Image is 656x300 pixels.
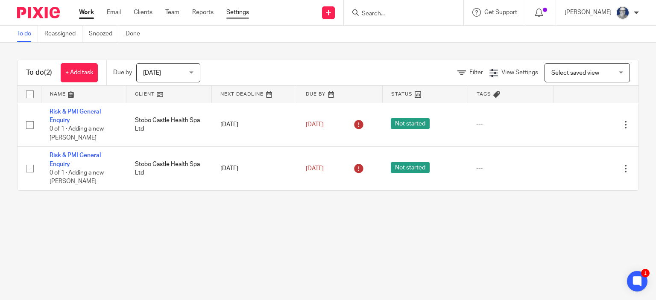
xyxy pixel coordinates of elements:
span: View Settings [501,70,538,76]
div: 1 [641,269,650,277]
td: Stobo Castle Health Spa Ltd [126,103,212,147]
td: [DATE] [212,147,297,190]
img: Pixie [17,7,60,18]
a: Team [165,8,179,17]
span: (2) [44,69,52,76]
td: [DATE] [212,103,297,147]
span: [DATE] [306,166,324,172]
a: Reports [192,8,214,17]
a: Settings [226,8,249,17]
h1: To do [26,68,52,77]
span: Tags [477,92,491,96]
a: Risk & PMI General Enquiry [50,109,101,123]
span: Select saved view [551,70,599,76]
a: Clients [134,8,152,17]
div: --- [476,120,545,129]
a: Work [79,8,94,17]
a: To do [17,26,38,42]
span: 0 of 1 · Adding a new [PERSON_NAME] [50,170,104,185]
a: Email [107,8,121,17]
a: Risk & PMI General Enquiry [50,152,101,167]
td: Stobo Castle Health Spa Ltd [126,147,212,190]
div: --- [476,164,545,173]
span: [DATE] [306,122,324,128]
img: renny%20cropped.jpg [616,6,630,20]
span: Not started [391,162,430,173]
a: Done [126,26,146,42]
a: + Add task [61,63,98,82]
span: Filter [469,70,483,76]
span: Get Support [484,9,517,15]
a: Reassigned [44,26,82,42]
span: [DATE] [143,70,161,76]
span: Not started [391,118,430,129]
span: 0 of 1 · Adding a new [PERSON_NAME] [50,126,104,141]
p: Due by [113,68,132,77]
p: [PERSON_NAME] [565,8,612,17]
input: Search [361,10,438,18]
a: Snoozed [89,26,119,42]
